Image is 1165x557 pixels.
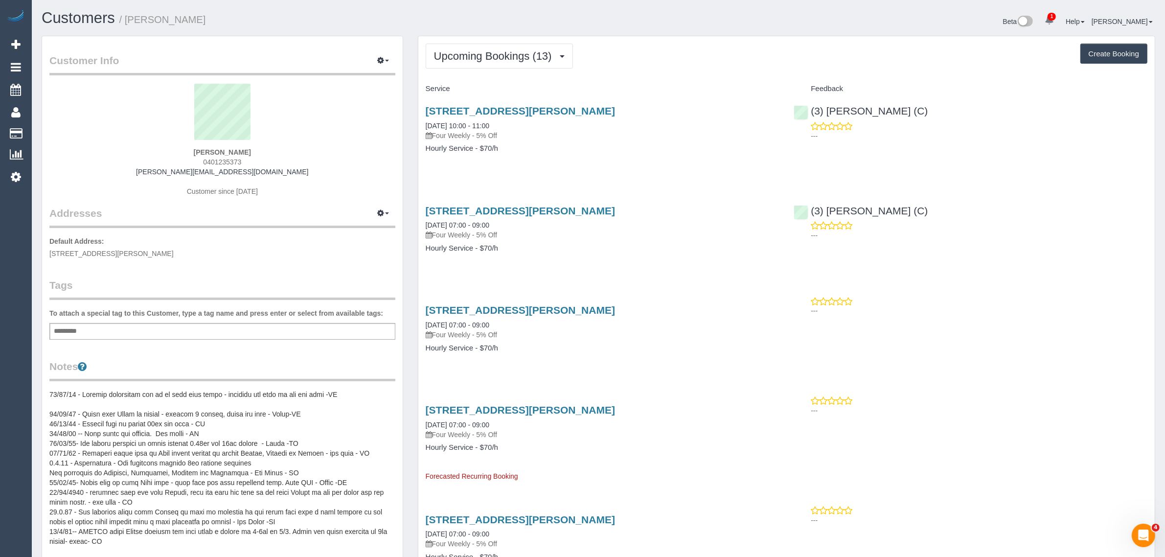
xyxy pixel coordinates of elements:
[136,168,308,176] a: [PERSON_NAME][EMAIL_ADDRESS][DOMAIN_NAME]
[794,85,1147,93] h4: Feedback
[426,404,615,416] a: [STREET_ADDRESS][PERSON_NAME]
[426,221,489,229] a: [DATE] 07:00 - 09:00
[794,205,928,216] a: (3) [PERSON_NAME] (C)
[811,131,1147,141] p: ---
[426,330,779,340] p: Four Weekly - 5% Off
[426,421,489,429] a: [DATE] 07:00 - 09:00
[49,278,395,300] legend: Tags
[426,530,489,538] a: [DATE] 07:00 - 09:00
[6,10,25,23] img: Automaid Logo
[811,306,1147,316] p: ---
[434,50,557,62] span: Upcoming Bookings (13)
[1003,18,1033,25] a: Beta
[426,539,779,549] p: Four Weekly - 5% Off
[1132,524,1155,547] iframe: Intercom live chat
[1152,524,1160,532] span: 4
[49,236,104,246] label: Default Address:
[426,304,615,316] a: [STREET_ADDRESS][PERSON_NAME]
[426,230,779,240] p: Four Weekly - 5% Off
[42,9,115,26] a: Customers
[426,430,779,440] p: Four Weekly - 5% Off
[426,105,615,116] a: [STREET_ADDRESS][PERSON_NAME]
[187,187,258,195] span: Customer since [DATE]
[203,158,241,166] span: 0401235373
[426,44,573,69] button: Upcoming Bookings (13)
[1048,13,1056,21] span: 1
[426,205,615,216] a: [STREET_ADDRESS][PERSON_NAME]
[426,122,489,130] a: [DATE] 10:00 - 11:00
[811,515,1147,525] p: ---
[426,131,779,140] p: Four Weekly - 5% Off
[1092,18,1153,25] a: [PERSON_NAME]
[426,244,779,253] h4: Hourly Service - $70/h
[811,406,1147,416] p: ---
[426,144,779,153] h4: Hourly Service - $70/h
[426,321,489,329] a: [DATE] 07:00 - 09:00
[1080,44,1147,64] button: Create Booking
[426,472,518,480] span: Forecasted Recurring Booking
[426,85,779,93] h4: Service
[1040,10,1059,31] a: 1
[194,148,251,156] strong: [PERSON_NAME]
[426,514,615,525] a: [STREET_ADDRESS][PERSON_NAME]
[49,250,174,257] span: [STREET_ADDRESS][PERSON_NAME]
[794,105,928,116] a: (3) [PERSON_NAME] (C)
[49,308,383,318] label: To attach a special tag to this Customer, type a tag name and press enter or select from availabl...
[49,359,395,381] legend: Notes
[1017,16,1033,28] img: New interface
[426,443,779,452] h4: Hourly Service - $70/h
[119,14,206,25] small: / [PERSON_NAME]
[49,53,395,75] legend: Customer Info
[811,231,1147,240] p: ---
[426,344,779,352] h4: Hourly Service - $70/h
[1066,18,1085,25] a: Help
